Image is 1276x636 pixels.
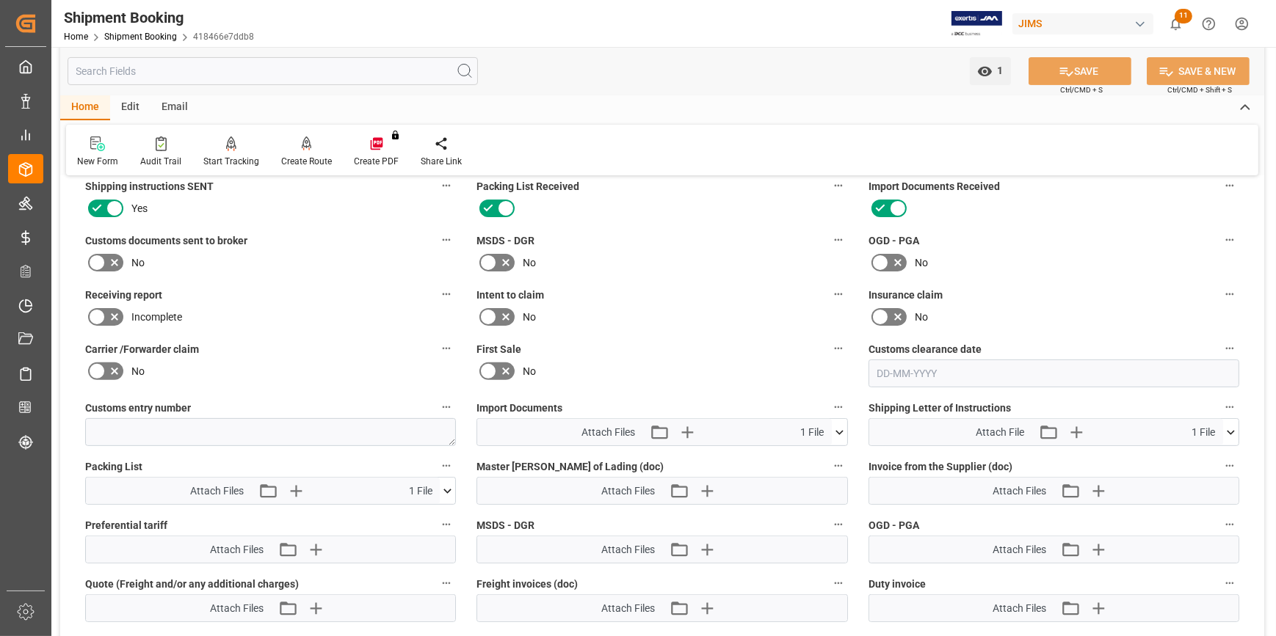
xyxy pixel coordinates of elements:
img: Exertis%20JAM%20-%20Email%20Logo.jpg_1722504956.jpg [951,11,1002,37]
span: Attach Files [190,483,244,499]
span: Ctrl/CMD + Shift + S [1167,84,1232,95]
button: Invoice from the Supplier (doc) [1220,456,1239,475]
span: No [915,255,928,271]
button: Packing List [437,456,456,475]
button: Customs entry number [437,398,456,417]
button: OGD - PGA [1220,230,1239,249]
button: Insurance claim [1220,285,1239,304]
button: SAVE [1029,57,1131,85]
span: Duty invoice [869,577,926,592]
span: Import Documents Received [869,179,1000,194]
span: Attach Files [993,483,1046,499]
span: 1 File [1192,425,1215,440]
span: No [523,255,536,271]
span: No [131,255,145,271]
button: Quote (Freight and/or any additional charges) [437,574,456,593]
button: MSDS - DGR [829,515,848,534]
span: Quote (Freight and/or any additional charges) [85,577,299,592]
span: OGD - PGA [869,233,919,249]
span: Attach Files [581,425,635,440]
div: New Form [77,155,118,168]
span: Intent to claim [476,288,544,303]
span: 11 [1175,9,1192,23]
a: Home [64,32,88,42]
button: Duty invoice [1220,574,1239,593]
span: Attach Files [993,601,1046,616]
span: 1 File [409,483,432,499]
button: open menu [970,57,1011,85]
span: Master [PERSON_NAME] of Lading (doc) [476,459,664,475]
span: Incomplete [131,310,182,325]
button: Freight invoices (doc) [829,574,848,593]
button: Receiving report [437,285,456,304]
span: Shipping Letter of Instructions [869,401,1011,416]
button: Intent to claim [829,285,848,304]
span: MSDS - DGR [476,518,534,533]
button: Customs documents sent to broker [437,230,456,249]
button: show 11 new notifications [1159,7,1192,40]
span: No [523,364,536,379]
span: Customs entry number [85,401,191,416]
button: JIMS [1012,10,1159,37]
button: Import Documents [829,398,848,417]
div: Share Link [421,155,462,168]
span: Attach Files [601,542,655,558]
span: MSDS - DGR [476,233,534,249]
span: Attach Files [210,542,264,558]
span: Attach Files [993,542,1046,558]
span: Attach Files [210,601,264,616]
span: Shipping instructions SENT [85,179,214,194]
span: First Sale [476,342,521,357]
button: Shipping Letter of Instructions [1220,398,1239,417]
span: Packing List Received [476,179,579,194]
span: 1 [993,65,1004,76]
button: SAVE & NEW [1147,57,1250,85]
span: 1 File [800,425,824,440]
a: Shipment Booking [104,32,177,42]
span: Insurance claim [869,288,943,303]
span: Attach Files [601,601,655,616]
input: Search Fields [68,57,478,85]
button: Customs clearance date [1220,339,1239,358]
span: Customs clearance date [869,342,982,357]
button: Preferential tariff [437,515,456,534]
input: DD-MM-YYYY [869,359,1239,387]
div: Shipment Booking [64,7,254,29]
span: Attach Files [601,483,655,499]
span: Preferential tariff [85,518,167,533]
div: Start Tracking [203,155,259,168]
span: Yes [131,201,148,216]
div: Home [60,95,110,120]
div: Edit [110,95,151,120]
button: Carrier /Forwarder claim [437,339,456,358]
span: Attach File [976,425,1024,440]
span: Import Documents [476,401,562,416]
button: Packing List Received [829,176,848,195]
span: Customs documents sent to broker [85,233,247,249]
button: Shipping instructions SENT [437,176,456,195]
button: First Sale [829,339,848,358]
span: Ctrl/CMD + S [1060,84,1103,95]
span: Invoice from the Supplier (doc) [869,459,1012,475]
span: No [523,310,536,325]
span: Packing List [85,459,142,475]
button: MSDS - DGR [829,230,848,249]
div: Audit Trail [140,155,181,168]
div: JIMS [1012,13,1153,34]
button: Master [PERSON_NAME] of Lading (doc) [829,456,848,475]
span: OGD - PGA [869,518,919,533]
span: No [131,364,145,379]
span: Freight invoices (doc) [476,577,578,592]
span: No [915,310,928,325]
span: Carrier /Forwarder claim [85,342,199,357]
span: Receiving report [85,288,162,303]
button: Import Documents Received [1220,176,1239,195]
div: Email [151,95,199,120]
button: OGD - PGA [1220,515,1239,534]
div: Create Route [281,155,332,168]
button: Help Center [1192,7,1225,40]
